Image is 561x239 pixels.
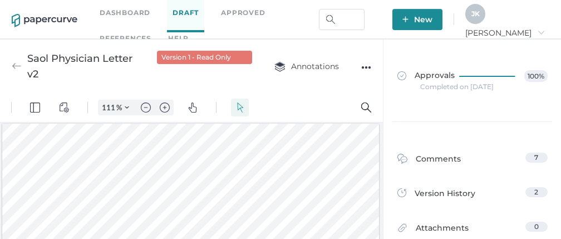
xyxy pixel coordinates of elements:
[397,154,407,167] img: comment-icon.4fbda5a2.svg
[141,9,151,19] img: default-minus.svg
[184,6,201,23] button: Pan
[397,188,406,199] img: versions-icon.ee5af6b0.svg
[235,9,245,19] img: default-select.svg
[397,187,548,203] a: Version History2
[326,15,335,24] img: search.bf03fe8b.svg
[397,187,475,203] div: Version History
[357,6,375,23] button: Search
[137,7,155,22] button: Zoom out
[221,7,265,19] a: Approved
[524,70,548,82] span: 100%
[156,7,174,22] button: Zoom in
[397,222,548,239] a: Attachments0
[100,7,150,19] a: Dashboard
[471,9,480,18] span: J K
[397,70,455,82] span: Approvals
[118,7,136,22] button: Zoom Controls
[392,9,442,30] button: New
[534,188,538,196] span: 2
[231,6,249,23] button: Select
[12,14,77,27] img: papercurve-logo-colour.7244d18c.svg
[397,222,469,239] div: Attachments
[397,223,407,236] img: attachments-icon.0dd0e375.svg
[361,60,371,75] div: ●●●
[402,16,409,22] img: plus-white.e19ec114.svg
[160,9,170,19] img: default-plus.svg
[157,51,252,64] div: Version 1 - Read Only
[26,6,44,23] button: Panel
[125,12,129,17] img: chevron.svg
[30,9,40,19] img: default-leftsidepanel.svg
[391,59,554,102] a: Approvals100%
[274,61,286,72] img: annotation-layers.cc6d0e6b.svg
[274,61,339,71] span: Annotations
[361,9,371,19] img: default-magnifying-glass.svg
[188,9,198,19] img: default-pan.svg
[168,32,189,45] div: help
[27,51,144,82] div: Saol Physician Letter v2
[397,153,461,170] div: Comments
[319,9,365,30] input: Search Workspace
[12,61,22,71] img: back-arrow-grey.72011ae3.svg
[465,28,545,38] span: [PERSON_NAME]
[397,71,406,80] img: approved-grey.341b8de9.svg
[537,28,545,36] i: arrow_right
[263,56,350,77] button: Annotations
[534,222,539,231] span: 0
[175,62,180,72] div: x
[534,153,538,162] span: 7
[397,153,548,170] a: Comments7
[100,32,151,45] a: References
[116,10,122,19] span: %
[55,6,73,23] button: View Controls
[59,9,69,19] img: default-viewcontrols.svg
[99,9,116,19] input: Set zoom
[402,9,432,30] span: New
